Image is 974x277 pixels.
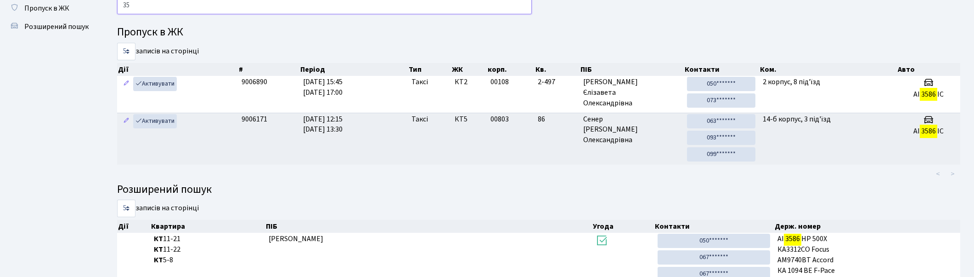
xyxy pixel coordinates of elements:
b: КТ [154,234,163,244]
span: Пропуск в ЖК [24,3,69,13]
th: Дії [117,63,238,76]
span: 00108 [490,77,509,87]
th: Квартира [150,220,265,233]
th: Угода [592,220,654,233]
th: ЖК [451,63,487,76]
span: Розширений пошук [24,22,89,32]
th: Контакти [654,220,773,233]
h4: Розширений пошук [117,183,960,196]
a: Розширений пошук [5,17,96,36]
th: ПІБ [265,220,592,233]
span: КТ2 [455,77,483,87]
th: Кв. [535,63,580,76]
span: 11-21 11-22 5-8 [154,234,261,265]
mark: 3586 [920,125,937,138]
mark: 3586 [784,232,801,245]
th: корп. [487,63,535,76]
span: 14-б корпус, 3 під'їзд [763,114,831,124]
a: Редагувати [121,77,132,91]
th: Період [299,63,408,76]
th: Ком. [759,63,897,76]
span: 9006171 [242,114,267,124]
span: 2-497 [538,77,576,87]
th: # [238,63,299,76]
span: КТ5 [455,114,483,125]
span: [PERSON_NAME] [269,234,323,244]
h5: AI IC [901,127,957,136]
span: [DATE] 12:15 [DATE] 13:30 [303,114,343,135]
select: записів на сторінці [117,43,135,60]
span: 2 корпус, 8 під'їзд [763,77,820,87]
b: КТ [154,244,163,254]
span: Таксі [411,114,428,125]
a: Редагувати [121,114,132,128]
label: записів на сторінці [117,43,199,60]
th: Дії [117,220,150,233]
span: Сенер [PERSON_NAME] Олександрівна [583,114,680,146]
th: Авто [897,63,960,76]
span: [PERSON_NAME] Єлізавета Олександрівна [583,77,680,109]
label: записів на сторінці [117,200,199,217]
span: [DATE] 15:45 [DATE] 17:00 [303,77,343,98]
span: АІ НР 500X КА3312СО Focus АМ9740ВТ Accord КА 1094 ВЕ F-Pace [777,234,957,276]
select: записів на сторінці [117,200,135,217]
span: 00803 [490,114,509,124]
mark: 3586 [920,88,937,101]
b: КТ [154,255,163,265]
h5: АІ ІС [901,90,957,99]
span: 86 [538,114,576,125]
a: Активувати [133,114,177,128]
th: Контакти [684,63,759,76]
th: Тип [408,63,451,76]
th: ПІБ [580,63,684,76]
span: Таксі [411,77,428,87]
h4: Пропуск в ЖК [117,26,960,39]
th: Держ. номер [774,220,960,233]
a: Активувати [133,77,177,91]
span: 9006890 [242,77,267,87]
